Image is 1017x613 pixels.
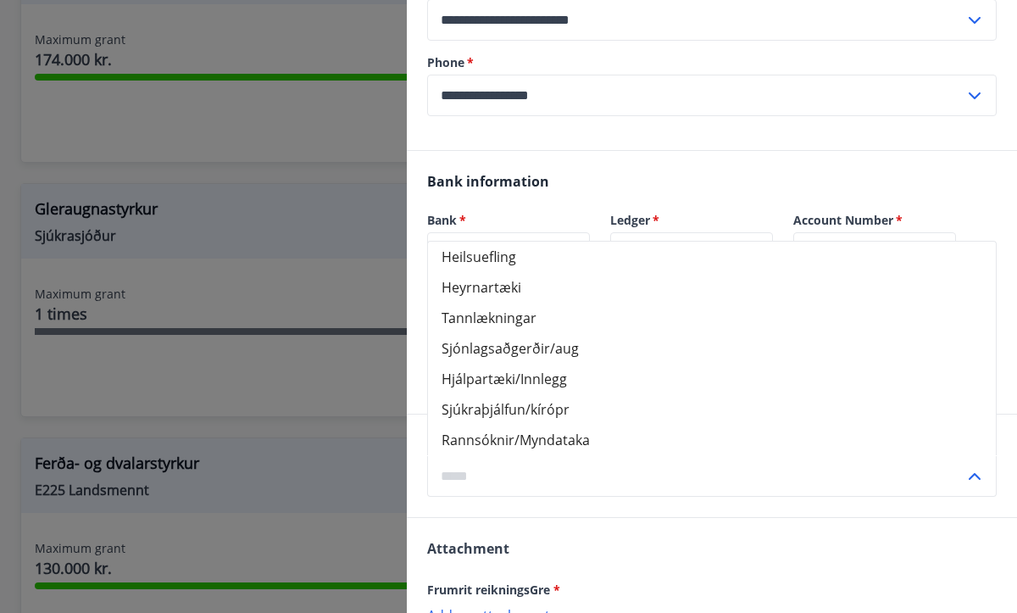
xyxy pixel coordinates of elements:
label: Ledger [610,212,773,229]
label: Bank [427,212,590,229]
li: Heyrnartæki [428,272,996,303]
span: Frumrit reikningsGre [427,582,560,598]
li: Sjúkraþjálfun/kírópr [428,394,996,425]
li: Tannlækningar [428,303,996,333]
label: Phone [427,54,997,71]
li: Rannsóknir/Myndataka [428,425,996,455]
li: Hjálpartæki/Innlegg [428,364,996,394]
li: Heilsuefling [428,242,996,272]
span: Attachment [427,539,509,558]
label: Account Number [793,212,956,229]
li: Sjónlagsaðgerðir/aug [428,333,996,364]
span: Bank information [427,172,549,191]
